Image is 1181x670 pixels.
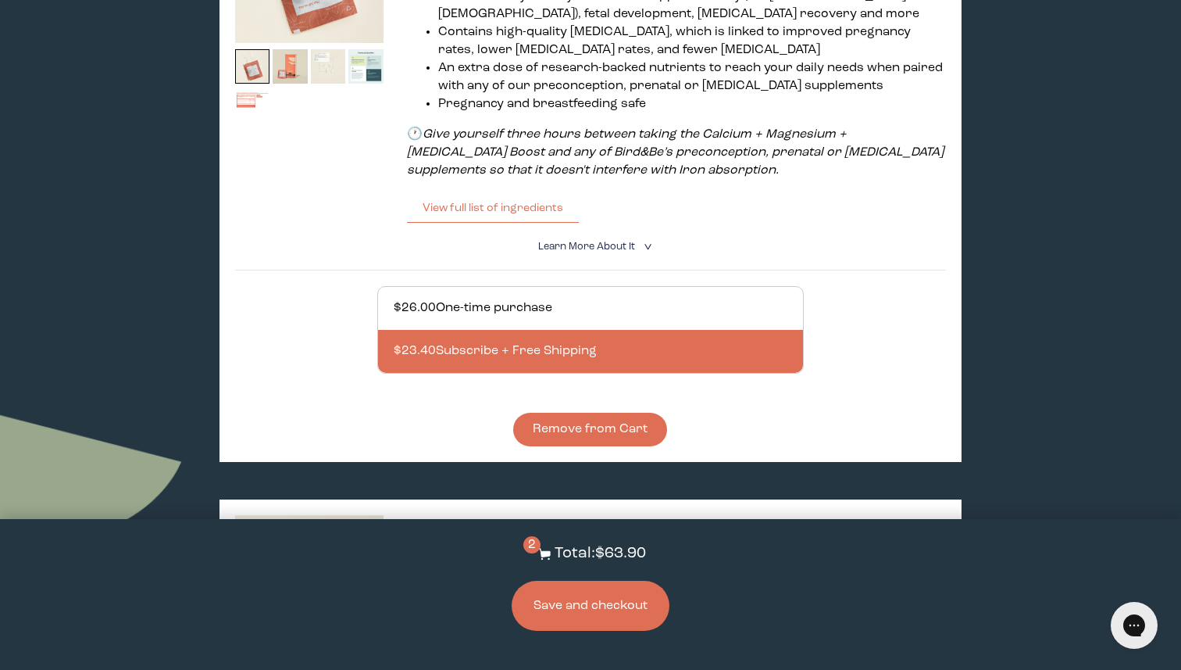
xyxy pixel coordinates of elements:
span: Complete Prenatal Pack [407,518,596,535]
span: Learn More About it [538,242,635,252]
img: thumbnail image [235,49,270,84]
button: Remove from Cart [513,413,667,446]
p: Total: $63.90 [555,543,646,565]
li: Contains high-quality [MEDICAL_DATA], which is linked to improved pregnancy rates, lower [MEDICAL... [438,23,947,59]
img: thumbnail image [235,515,384,664]
img: thumbnail image [273,49,308,84]
i: < [639,242,654,251]
img: thumbnail image [311,49,346,84]
li: An extra dose of research-backed nutrients to reach your daily needs when paired with any of our ... [438,59,947,95]
summary: Learn More About it < [538,239,643,254]
iframe: Gorgias live chat messenger [1103,597,1165,654]
img: thumbnail image [235,90,270,125]
img: thumbnail image [348,49,384,84]
em: Give yourself three hours between taking the Calcium + Magnesium + [MEDICAL_DATA] Boost and any o... [407,128,944,177]
span: Pregnancy and breastfeeding safe [438,98,646,110]
button: View full list of ingredients [407,192,579,224]
span: 2 [523,536,541,554]
button: Save and checkout [512,581,669,631]
strong: 🕐 [407,128,423,141]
